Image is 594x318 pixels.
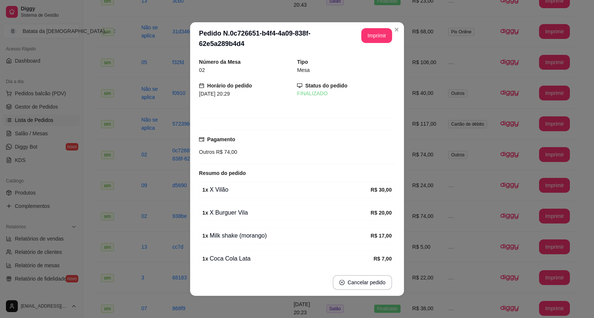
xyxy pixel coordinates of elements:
[202,210,208,216] strong: 1 x
[199,170,246,176] strong: Resumo do pedido
[202,208,371,217] div: X Burguer Vila
[202,185,371,194] div: X Vilão
[199,137,204,142] span: credit-card
[202,231,371,240] div: Milk shake (morango)
[371,233,392,239] strong: R$ 17,00
[207,136,235,142] strong: Pagamento
[305,83,347,89] strong: Status do pedido
[297,67,310,73] span: Mesa
[199,91,230,97] span: [DATE] 20:29
[199,67,205,73] span: 02
[339,280,345,285] span: close-circle
[202,233,208,239] strong: 1 x
[391,24,402,36] button: Close
[361,28,392,43] button: Imprimir
[297,90,395,97] div: FINALIZADO
[202,256,208,262] strong: 1 x
[202,187,208,193] strong: 1 x
[371,187,392,193] strong: R$ 30,00
[297,59,308,65] strong: Tipo
[215,149,237,155] span: R$ 74,00
[207,83,252,89] strong: Horário do pedido
[199,83,204,88] span: calendar
[333,275,392,290] button: close-circleCancelar pedido
[373,256,392,262] strong: R$ 7,00
[297,83,302,88] span: desktop
[199,149,215,155] span: Outros
[371,210,392,216] strong: R$ 20,00
[199,28,356,49] h3: Pedido N. 0c726651-b4f4-4a09-838f-62e5a289b4d4
[202,254,373,263] div: Coca Cola Lata
[199,59,241,65] strong: Número da Mesa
